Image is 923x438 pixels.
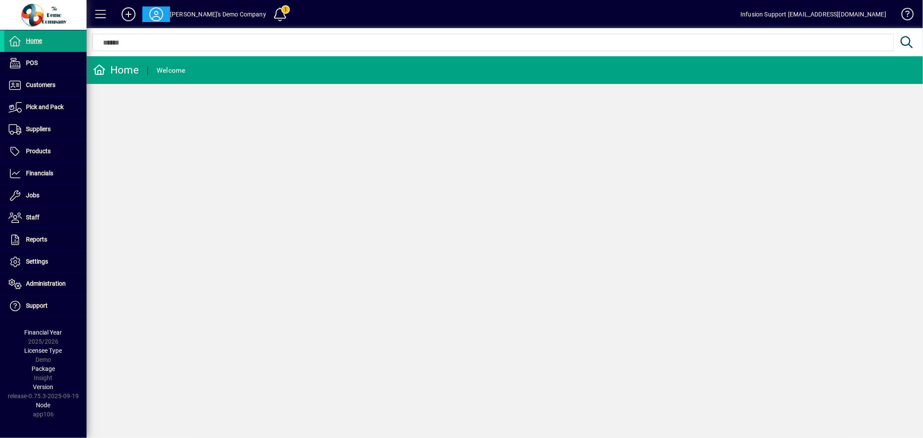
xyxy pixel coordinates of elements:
[4,229,87,251] a: Reports
[895,2,912,30] a: Knowledge Base
[32,365,55,372] span: Package
[26,192,39,199] span: Jobs
[4,251,87,273] a: Settings
[4,295,87,317] a: Support
[4,185,87,206] a: Jobs
[4,74,87,96] a: Customers
[26,37,42,44] span: Home
[115,6,142,22] button: Add
[26,302,48,309] span: Support
[33,383,54,390] span: Version
[26,59,38,66] span: POS
[26,236,47,243] span: Reports
[4,119,87,140] a: Suppliers
[26,148,51,155] span: Products
[4,207,87,229] a: Staff
[142,6,170,22] button: Profile
[4,273,87,295] a: Administration
[26,214,39,221] span: Staff
[26,258,48,265] span: Settings
[25,329,62,336] span: Financial Year
[93,63,139,77] div: Home
[4,97,87,118] a: Pick and Pack
[26,81,55,88] span: Customers
[4,163,87,184] a: Financials
[170,7,266,21] div: [PERSON_NAME]'s Demo Company
[26,103,64,110] span: Pick and Pack
[740,7,886,21] div: Infusion Support [EMAIL_ADDRESS][DOMAIN_NAME]
[4,52,87,74] a: POS
[25,347,62,354] span: Licensee Type
[26,280,66,287] span: Administration
[26,170,53,177] span: Financials
[26,126,51,132] span: Suppliers
[4,141,87,162] a: Products
[36,402,51,409] span: Node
